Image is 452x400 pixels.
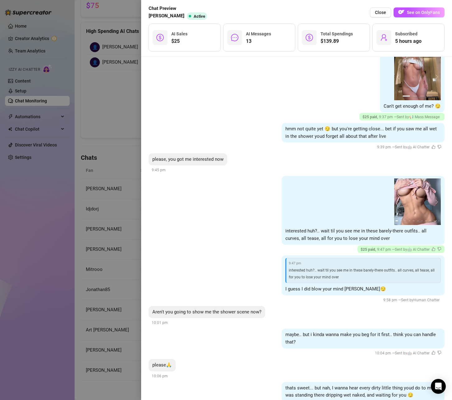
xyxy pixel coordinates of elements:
[149,12,184,20] span: [PERSON_NAME]
[397,115,440,119] span: Sent by 📢 Mass Message
[289,268,435,279] span: interested huh?.. wait til you see me in these barely-there outfits.. all curves, all tease, all ...
[362,115,379,119] span: $ 25 paid ,
[370,7,391,17] button: Close
[152,362,172,368] span: please🙏
[394,7,445,18] a: OFSee on OnlyFans
[395,351,430,355] span: Sent by 🤖 AI Chatter
[398,9,404,15] img: OF
[361,247,377,252] span: $ 25 paid ,
[431,379,446,394] div: Open Intercom Messenger
[437,351,441,355] span: dislike
[285,332,436,345] span: maybe.. but i kinda wanna make you beg for it first.. think you can handle that?
[361,247,441,252] span: 9:47 pm —
[433,74,438,79] button: next
[152,156,224,162] span: please, you got me interested now
[285,286,386,292] span: I guess I did blow your mind [PERSON_NAME]😏
[289,261,438,266] span: 9:47 pm
[431,145,436,149] span: like
[395,145,430,149] span: Sent by 🤖 AI Chatter
[384,103,441,109] span: Can't get enough of me? 😏
[152,374,168,378] span: 10:06 pm
[433,199,438,204] button: next
[413,96,417,97] button: 2
[246,31,271,36] span: AI Messages
[395,31,417,36] span: Subscribed
[397,199,402,204] button: prev
[171,31,187,36] span: AI Sales
[437,247,441,251] span: dislike
[377,145,441,149] span: 9:39 pm —
[394,7,445,17] button: OFSee on OnlyFans
[383,298,441,302] span: 9:58 pm —
[431,247,436,251] span: like
[321,38,353,45] span: $139.89
[246,38,271,45] span: 13
[397,74,402,79] button: prev
[362,115,441,119] span: 9:37 pm —
[394,54,441,100] img: media
[152,168,166,172] span: 9:45 pm
[152,309,261,315] span: Aren't you going to show me the shower scene now?
[395,247,430,252] span: Sent by 🤖 AI Chatter
[306,34,313,41] span: dollar
[171,38,187,45] span: $25
[194,14,205,19] span: Active
[394,178,441,225] img: media
[321,31,353,36] span: Total Spendings
[285,228,427,241] span: interested huh?.. wait til you see me in these barely-there outfits.. all curves, all tease, all ...
[437,145,441,149] span: dislike
[395,38,422,45] span: 5 hours ago
[152,321,168,325] span: 10:01 pm
[285,385,440,398] span: thats sweet... but nah, I wanna hear every dirty little thing youd do to me if I was standing the...
[380,34,388,41] span: user-add
[149,5,210,12] span: Chat Preview
[156,34,164,41] span: dollar
[427,96,432,97] button: 4
[285,126,437,139] span: hmm not quite yet 😏 but you're getting close... bet if you saw me all wet in the shower youd forg...
[407,10,440,15] span: See on OnlyFans
[231,34,238,41] span: message
[401,298,440,302] span: Sent by Human Chatter
[431,351,436,355] span: like
[375,351,441,355] span: 10:04 pm —
[420,96,425,97] button: 3
[375,10,386,15] span: Close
